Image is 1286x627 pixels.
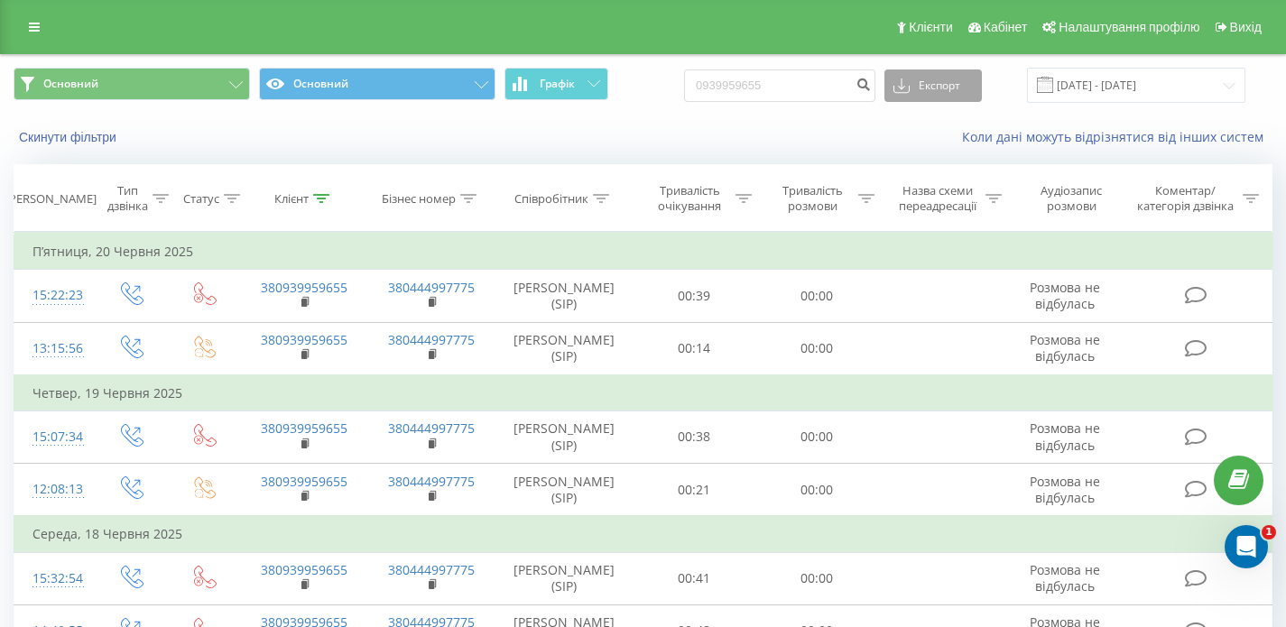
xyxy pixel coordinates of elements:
div: [PERSON_NAME] [5,191,97,207]
span: Кабінет [984,20,1028,34]
td: 00:38 [633,410,755,463]
span: Розмова не відбулась [1030,331,1100,364]
td: 00:00 [755,322,878,375]
div: Співробітник [514,191,588,207]
a: 380939959655 [261,420,347,437]
td: Четвер, 19 Червня 2025 [14,375,1272,411]
span: Розмова не відбулась [1030,420,1100,453]
div: Бізнес номер [382,191,456,207]
div: 15:07:34 [32,420,75,455]
a: 380939959655 [261,473,347,490]
button: Основний [259,68,495,100]
td: 00:00 [755,464,878,517]
td: 00:41 [633,552,755,604]
span: Основний [43,77,98,91]
span: 1 [1262,525,1276,539]
td: [PERSON_NAME] (SIP) [495,464,633,517]
td: П’ятниця, 20 Червня 2025 [14,234,1272,270]
a: 380444997775 [388,279,475,296]
td: [PERSON_NAME] (SIP) [495,322,633,375]
td: 00:14 [633,322,755,375]
td: 00:00 [755,552,878,604]
div: Коментар/категорія дзвінка [1133,183,1238,214]
td: Середа, 18 Червня 2025 [14,516,1272,552]
span: Розмова не відбулась [1030,473,1100,506]
a: 380444997775 [388,331,475,348]
div: Назва схеми переадресації [895,183,982,214]
td: 00:00 [755,410,878,463]
div: Тривалість розмови [773,183,854,214]
a: 380939959655 [261,561,347,578]
td: 00:39 [633,270,755,322]
button: Експорт [884,69,982,102]
span: Вихід [1230,20,1262,34]
button: Основний [14,68,250,100]
div: 13:15:56 [32,331,75,366]
a: Коли дані можуть відрізнятися вiд інших систем [962,128,1272,145]
div: Статус [183,191,219,207]
td: [PERSON_NAME] (SIP) [495,270,633,322]
div: Тривалість очікування [649,183,730,214]
span: Графік [540,78,575,90]
div: Тип дзвінка [107,183,148,214]
span: Розмова не відбулась [1030,279,1100,312]
span: Клієнти [909,20,953,34]
td: 00:21 [633,464,755,517]
td: 00:00 [755,270,878,322]
div: 15:22:23 [32,278,75,313]
td: [PERSON_NAME] (SIP) [495,552,633,604]
input: Пошук за номером [684,69,875,102]
span: Налаштування профілю [1059,20,1199,34]
a: 380444997775 [388,473,475,490]
a: 380444997775 [388,561,475,578]
div: 12:08:13 [32,472,75,507]
span: Розмова не відбулась [1030,561,1100,595]
a: 380939959655 [261,331,347,348]
a: 380444997775 [388,420,475,437]
button: Скинути фільтри [14,129,125,145]
button: Графік [504,68,608,100]
td: [PERSON_NAME] (SIP) [495,410,633,463]
iframe: Intercom live chat [1225,525,1268,568]
div: Клієнт [274,191,309,207]
div: Аудіозапис розмови [1022,183,1120,214]
div: 15:32:54 [32,561,75,596]
a: 380939959655 [261,279,347,296]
